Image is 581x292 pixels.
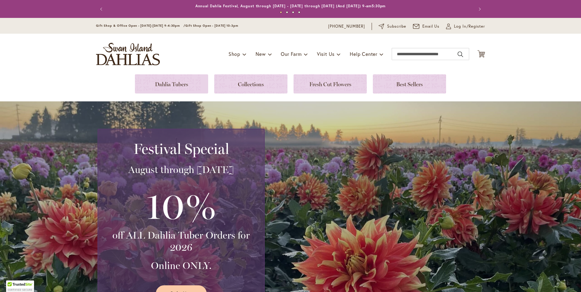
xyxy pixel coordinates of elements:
span: Subscribe [387,23,406,29]
a: Subscribe [379,23,406,29]
div: TrustedSite Certified [6,280,34,292]
button: Previous [96,3,108,15]
a: Annual Dahlia Festival, August through [DATE] - [DATE] through [DATE] (And [DATE]) 9-am5:30pm [195,4,386,8]
h3: 10% [105,182,257,229]
h3: August through [DATE] [105,164,257,176]
span: New [256,51,266,57]
a: Email Us [413,23,440,29]
span: Gift Shop Open - [DATE] 10-3pm [185,24,238,28]
button: 4 of 4 [298,11,300,13]
span: Visit Us [317,51,335,57]
a: store logo [96,43,160,65]
span: Help Center [350,51,377,57]
span: Our Farm [281,51,301,57]
h2: Festival Special [105,140,257,157]
span: Gift Shop & Office Open - [DATE]-[DATE] 9-4:30pm / [96,24,185,28]
button: Next [473,3,485,15]
button: 2 of 4 [286,11,288,13]
a: [PHONE_NUMBER] [328,23,365,29]
h3: Online ONLY. [105,260,257,272]
span: Email Us [422,23,440,29]
span: Shop [229,51,240,57]
a: Log In/Register [446,23,485,29]
button: 1 of 4 [280,11,282,13]
button: 3 of 4 [292,11,294,13]
span: Log In/Register [454,23,485,29]
h3: off ALL Dahlia Tuber Orders for 2026 [105,229,257,253]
